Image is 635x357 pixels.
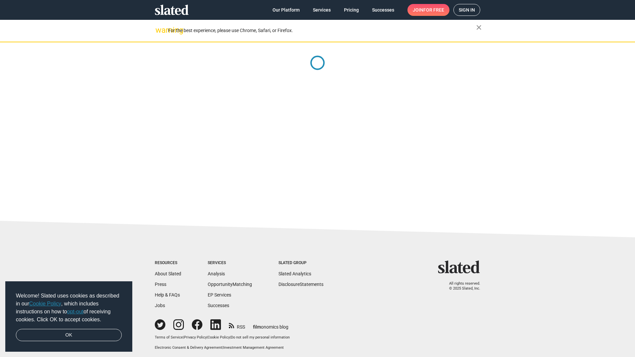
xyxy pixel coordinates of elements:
[459,4,475,16] span: Sign in
[339,4,364,16] a: Pricing
[313,4,331,16] span: Services
[278,271,311,276] a: Slated Analytics
[67,309,84,314] a: opt-out
[155,292,180,297] a: Help & FAQs
[208,292,231,297] a: EP Services
[208,303,229,308] a: Successes
[155,335,183,339] a: Terms of Service
[155,26,163,34] mat-icon: warning
[475,23,483,31] mat-icon: close
[407,4,449,16] a: Joinfor free
[168,26,476,35] div: For the best experience, please use Chrome, Safari, or Firefox.
[184,335,207,339] a: Privacy Policy
[453,4,480,16] a: Sign in
[16,329,122,341] a: dismiss cookie message
[372,4,394,16] span: Successes
[155,303,165,308] a: Jobs
[278,260,323,266] div: Slated Group
[229,320,245,330] a: RSS
[253,324,261,330] span: film
[29,301,61,306] a: Cookie Policy
[223,345,284,350] a: Investment Management Agreement
[155,345,222,350] a: Electronic Consent & Delivery Agreement
[155,282,166,287] a: Press
[273,4,300,16] span: Our Platform
[442,281,480,291] p: All rights reserved. © 2025 Slated, Inc.
[367,4,400,16] a: Successes
[278,282,323,287] a: DisclosureStatements
[208,335,230,339] a: Cookie Policy
[155,260,181,266] div: Resources
[208,271,225,276] a: Analysis
[231,335,290,340] button: Do not sell my personal information
[267,4,305,16] a: Our Platform
[207,335,208,339] span: |
[183,335,184,339] span: |
[5,281,132,352] div: cookieconsent
[308,4,336,16] a: Services
[423,4,444,16] span: for free
[413,4,444,16] span: Join
[253,319,288,330] a: filmonomics blog
[222,345,223,350] span: |
[230,335,231,339] span: |
[155,271,181,276] a: About Slated
[208,282,252,287] a: OpportunityMatching
[16,292,122,324] span: Welcome! Slated uses cookies as described in our , which includes instructions on how to of recei...
[208,260,252,266] div: Services
[344,4,359,16] span: Pricing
